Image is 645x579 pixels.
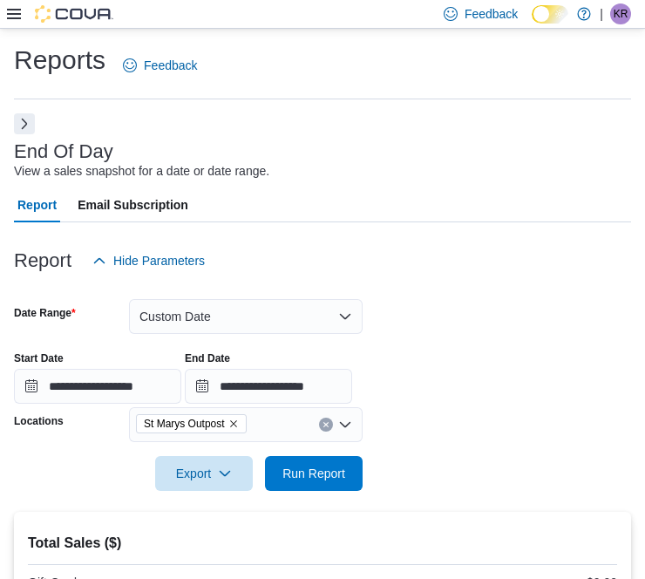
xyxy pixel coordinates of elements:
span: KR [614,3,628,24]
img: Cova [35,5,113,23]
p: | [600,3,603,24]
h3: Report [14,250,71,271]
div: Kevin Russell [610,3,631,24]
button: Export [155,456,253,491]
button: Open list of options [338,418,352,432]
a: Feedback [116,48,204,83]
span: Hide Parameters [113,252,205,269]
button: Custom Date [129,299,363,334]
input: Press the down key to open a popover containing a calendar. [185,369,352,404]
button: Clear input [319,418,333,432]
span: Feedback [144,57,197,74]
h1: Reports [14,43,105,78]
div: View a sales snapshot for a date or date range. [14,162,269,181]
label: Date Range [14,306,76,320]
button: Remove St Marys Outpost from selection in this group [228,419,239,429]
label: Locations [14,414,64,428]
h3: End Of Day [14,141,113,162]
label: Start Date [14,351,64,365]
span: Feedback [465,5,518,23]
span: St Marys Outpost [136,414,247,433]
button: Next [14,113,35,134]
h2: Total Sales ($) [28,533,617,554]
span: Report [17,187,57,222]
span: Run Report [282,465,345,482]
span: Email Subscription [78,187,188,222]
input: Dark Mode [532,5,568,24]
span: St Marys Outpost [144,415,225,433]
button: Hide Parameters [85,243,212,278]
input: Press the down key to open a popover containing a calendar. [14,369,181,404]
span: Export [166,456,242,491]
label: End Date [185,351,230,365]
button: Run Report [265,456,363,491]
